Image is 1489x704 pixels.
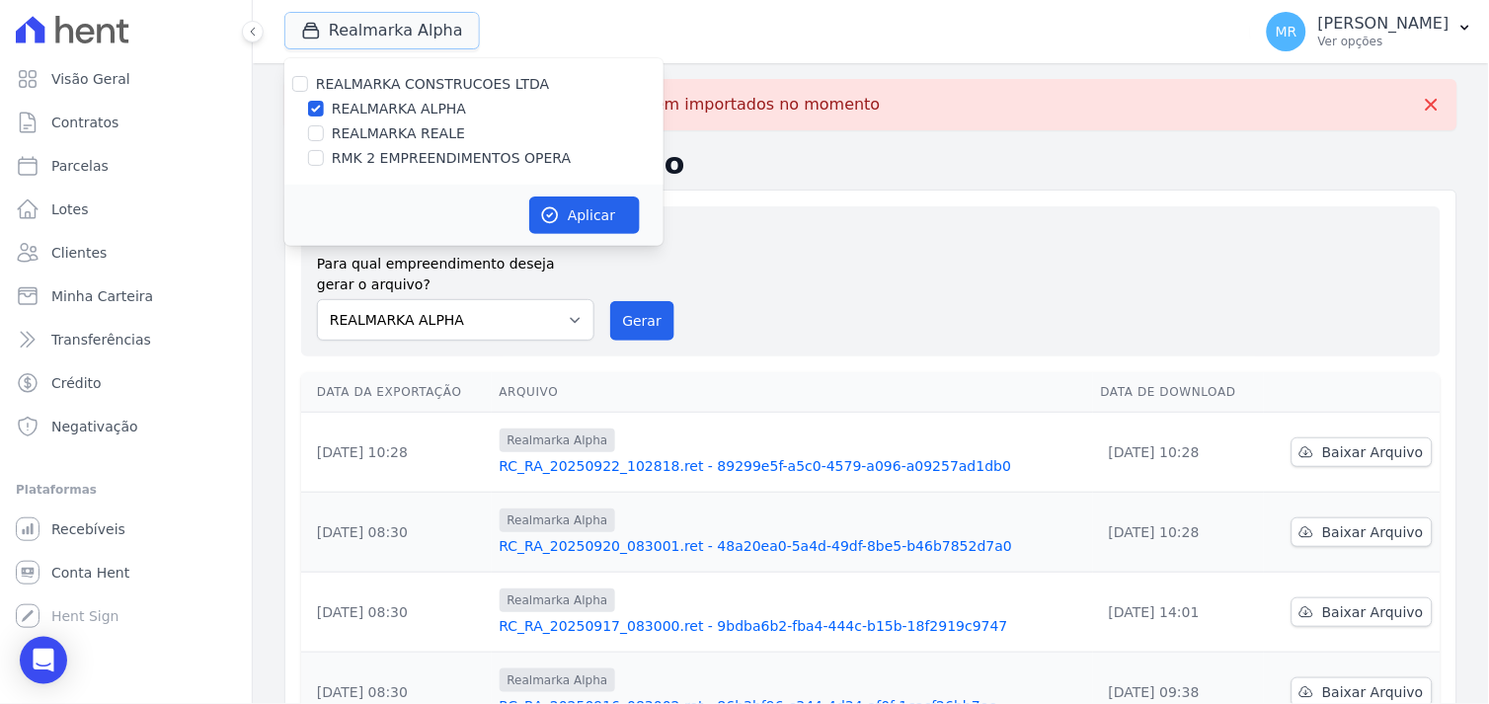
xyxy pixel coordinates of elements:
td: [DATE] 14:01 [1093,573,1264,653]
td: [DATE] 08:30 [301,493,492,573]
a: Clientes [8,233,244,273]
a: Lotes [8,190,244,229]
a: Baixar Arquivo [1292,517,1433,547]
span: Transferências [51,330,151,350]
span: Lotes [51,199,89,219]
span: Baixar Arquivo [1322,682,1424,702]
span: Recebíveis [51,519,125,539]
p: Ver opções [1318,34,1450,49]
th: Data de Download [1093,372,1264,413]
span: Negativação [51,417,138,436]
a: Baixar Arquivo [1292,437,1433,467]
a: Baixar Arquivo [1292,597,1433,627]
a: Parcelas [8,146,244,186]
a: Negativação [8,407,244,446]
span: Baixar Arquivo [1322,602,1424,622]
a: Recebíveis [8,509,244,549]
a: Crédito [8,363,244,403]
th: Arquivo [492,372,1093,413]
p: [PERSON_NAME] [1318,14,1450,34]
span: Conta Hent [51,563,129,583]
td: [DATE] 10:28 [301,413,492,493]
span: Realmarka Alpha [500,429,616,452]
span: Visão Geral [51,69,130,89]
a: Transferências [8,320,244,359]
span: Clientes [51,243,107,263]
h2: Exportações de Retorno [284,146,1457,182]
span: Minha Carteira [51,286,153,306]
button: MR [PERSON_NAME] Ver opções [1251,4,1489,59]
span: MR [1276,25,1297,39]
button: Gerar [610,301,675,341]
a: Visão Geral [8,59,244,99]
span: Baixar Arquivo [1322,442,1424,462]
th: Data da Exportação [301,372,492,413]
a: Conta Hent [8,553,244,592]
a: Contratos [8,103,244,142]
span: Crédito [51,373,102,393]
a: RC_RA_20250920_083001.ret - 48a20ea0-5a4d-49df-8be5-b46b7852d7a0 [500,536,1085,556]
label: REALMARKA REALE [332,123,465,144]
span: Baixar Arquivo [1322,522,1424,542]
span: Realmarka Alpha [500,588,616,612]
label: RMK 2 EMPREENDIMENTOS OPERA [332,148,571,169]
button: Aplicar [529,196,640,234]
td: [DATE] 10:28 [1093,493,1264,573]
div: Plataformas [16,478,236,502]
label: REALMARKA ALPHA [332,99,466,119]
label: REALMARKA CONSTRUCOES LTDA [316,76,550,92]
label: Para qual empreendimento deseja gerar o arquivo? [317,246,594,295]
div: Open Intercom Messenger [20,637,67,684]
span: Realmarka Alpha [500,668,616,692]
span: Contratos [51,113,118,132]
a: Minha Carteira [8,276,244,316]
td: [DATE] 10:28 [1093,413,1264,493]
span: Realmarka Alpha [500,508,616,532]
a: RC_RA_20250922_102818.ret - 89299e5f-a5c0-4579-a096-a09257ad1db0 [500,456,1085,476]
span: Parcelas [51,156,109,176]
td: [DATE] 08:30 [301,573,492,653]
a: RC_RA_20250917_083000.ret - 9bdba6b2-fba4-444c-b15b-18f2919c9747 [500,616,1085,636]
button: Realmarka Alpha [284,12,480,49]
